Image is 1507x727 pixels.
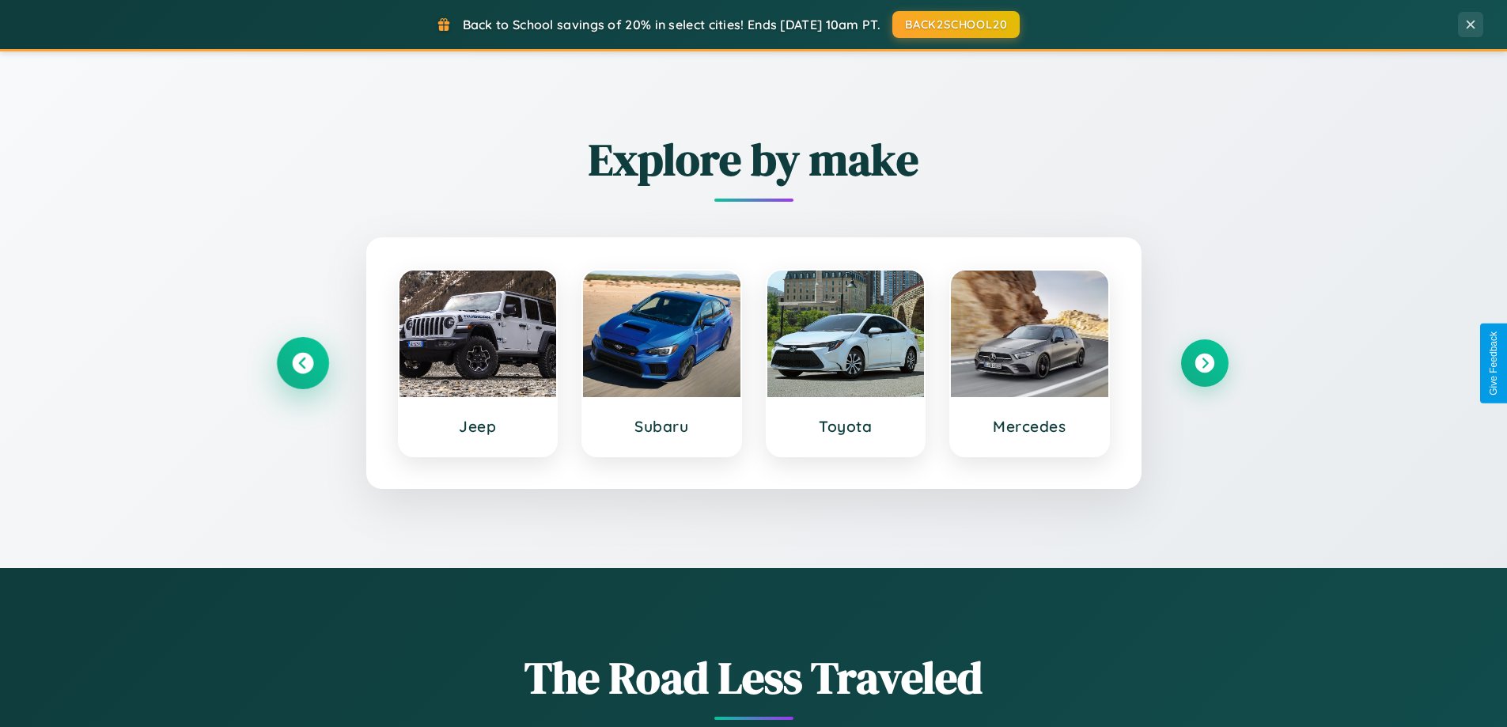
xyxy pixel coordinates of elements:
[599,417,725,436] h3: Subaru
[783,417,909,436] h3: Toyota
[1488,331,1499,396] div: Give Feedback
[463,17,880,32] span: Back to School savings of 20% in select cities! Ends [DATE] 10am PT.
[892,11,1020,38] button: BACK2SCHOOL20
[967,417,1092,436] h3: Mercedes
[279,129,1229,190] h2: Explore by make
[415,417,541,436] h3: Jeep
[279,647,1229,708] h1: The Road Less Traveled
